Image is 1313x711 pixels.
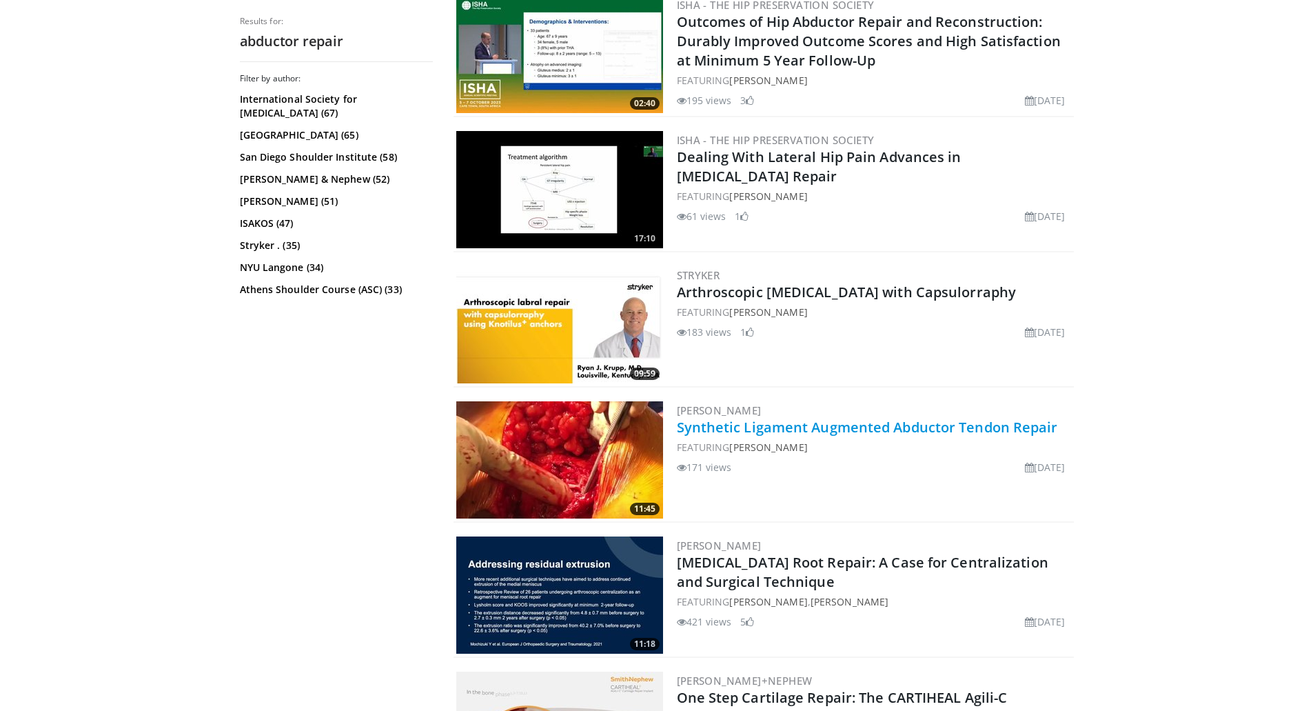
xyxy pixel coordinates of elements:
[677,325,732,339] li: 183 views
[677,403,762,417] a: [PERSON_NAME]
[677,674,813,688] a: [PERSON_NAME]+Nephew
[1025,209,1066,223] li: [DATE]
[456,131,663,248] img: 5a7719ab-c25f-426f-ab58-9b895ff64a4c.300x170_q85_crop-smart_upscale.jpg
[456,401,663,519] a: 11:45
[740,93,754,108] li: 3
[729,74,807,87] a: [PERSON_NAME]
[729,190,807,203] a: [PERSON_NAME]
[240,283,429,297] a: Athens Shoulder Course (ASC) (33)
[240,150,429,164] a: San Diego Shoulder Institute (58)
[677,209,726,223] li: 61 views
[456,266,663,383] a: 09:59
[735,209,749,223] li: 1
[677,594,1071,609] div: FEATURING ,
[240,239,429,252] a: Stryker . (35)
[630,232,660,245] span: 17:10
[240,73,433,84] h3: Filter by author:
[456,401,663,519] img: a07ab8ef-8d66-4c82-8ace-97f6100c846e.300x170_q85_crop-smart_upscale.jpg
[630,503,660,515] span: 11:45
[240,172,429,186] a: [PERSON_NAME] & Nephew (52)
[729,441,807,454] a: [PERSON_NAME]
[811,595,888,608] a: [PERSON_NAME]
[677,418,1058,437] a: Synthetic Ligament Augmented Abductor Tendon Repair
[677,93,732,108] li: 195 views
[740,325,754,339] li: 1
[677,268,720,282] a: Stryker
[677,539,762,552] a: [PERSON_NAME]
[677,73,1071,88] div: FEATURING
[240,128,429,142] a: [GEOGRAPHIC_DATA] (65)
[456,131,663,248] a: 17:10
[240,217,429,230] a: ISAKOS (47)
[630,638,660,650] span: 11:18
[677,460,732,474] li: 171 views
[677,189,1071,203] div: FEATURING
[630,368,660,380] span: 09:59
[630,97,660,110] span: 02:40
[677,148,961,186] a: Dealing With Lateral Hip Pain Advances in [MEDICAL_DATA] Repair
[240,261,429,274] a: NYU Langone (34)
[677,133,875,147] a: ISHA - The Hip Preservation Society
[677,553,1048,591] a: [MEDICAL_DATA] Root Repair: A Case for Centralization and Surgical Technique
[456,266,663,383] img: c8a3b2cc-5bd4-4878-862c-e86fdf4d853b.300x170_q85_crop-smart_upscale.jpg
[1025,93,1066,108] li: [DATE]
[677,305,1071,319] div: FEATURING
[456,537,663,654] img: 75896893-6ea0-4895-8879-88c2e089762d.300x170_q85_crop-smart_upscale.jpg
[240,194,429,208] a: [PERSON_NAME] (51)
[240,92,429,120] a: International Society for [MEDICAL_DATA] (67)
[677,12,1061,70] a: Outcomes of Hip Abductor Repair and Reconstruction: Durably Improved Outcome Scores and High Sati...
[677,440,1071,454] div: FEATURING
[1025,325,1066,339] li: [DATE]
[740,614,754,629] li: 5
[677,614,732,629] li: 421 views
[1025,460,1066,474] li: [DATE]
[729,595,807,608] a: [PERSON_NAME]
[1025,614,1066,629] li: [DATE]
[729,306,807,319] a: [PERSON_NAME]
[240,32,433,50] h2: abductor repair
[677,283,1017,301] a: Arthroscopic [MEDICAL_DATA] with Capsulorraphy
[240,16,433,27] p: Results for:
[456,537,663,654] a: 11:18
